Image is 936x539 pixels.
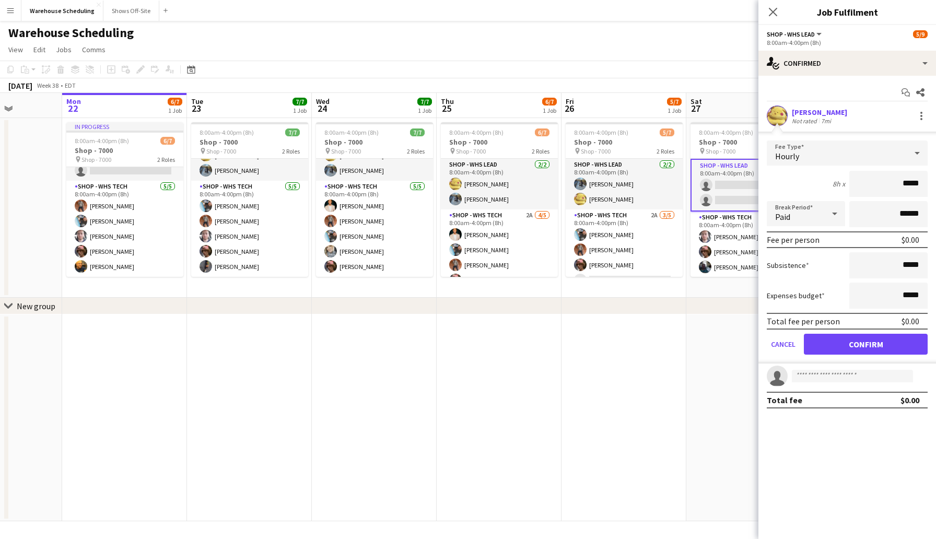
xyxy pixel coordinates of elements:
h3: Shop - 7000 [191,137,308,147]
app-card-role: Shop - WHS Tech2A3/58:00am-4:00pm (8h)[PERSON_NAME][PERSON_NAME][PERSON_NAME] [566,209,683,306]
span: 7/7 [292,98,307,106]
label: Expenses budget [767,291,825,300]
span: Mon [66,97,81,106]
span: 8:00am-4:00pm (8h) [699,128,753,136]
span: 2 Roles [532,147,549,155]
label: Subsistence [767,261,809,270]
span: 2 Roles [657,147,674,155]
div: [DATE] [8,80,32,91]
span: 7/7 [410,128,425,136]
div: 1 Job [418,107,431,114]
div: [PERSON_NAME] [792,108,847,117]
span: 27 [689,102,702,114]
button: Confirm [804,334,928,355]
button: Cancel [767,334,800,355]
span: 24 [314,102,330,114]
div: New group [17,301,55,311]
span: Comms [82,45,106,54]
span: Shop - 7000 [456,147,486,155]
div: Fee per person [767,235,820,245]
span: Tue [191,97,203,106]
h3: Shop - 7000 [441,137,558,147]
h3: Shop - 7000 [566,137,683,147]
app-job-card: In progress8:00am-4:00pm (8h)6/7Shop - 7000 Shop - 70002 RolesShop - WHS Lead1/28:00am-4:00pm (8h... [66,122,183,277]
app-card-role: Shop - WHS Tech5/58:00am-4:00pm (8h)[PERSON_NAME][PERSON_NAME][PERSON_NAME][PERSON_NAME][PERSON_N... [316,181,433,277]
div: In progress [66,122,183,131]
div: $0.00 [902,316,919,326]
span: 8:00am-4:00pm (8h) [200,128,254,136]
span: 5/7 [660,128,674,136]
div: $0.00 [902,235,919,245]
div: EDT [65,81,76,89]
button: Shows Off-Site [103,1,159,21]
span: Fri [566,97,574,106]
app-card-role: Shop - WHS Tech5/58:00am-4:00pm (8h)[PERSON_NAME][PERSON_NAME][PERSON_NAME][PERSON_NAME][PERSON_N... [191,181,308,277]
button: Warehouse Scheduling [21,1,103,21]
span: Wed [316,97,330,106]
span: 6/7 [542,98,557,106]
div: 8:00am-4:00pm (8h) [767,39,928,46]
span: 2 Roles [282,147,300,155]
app-card-role: Shop - WHS Tech2A4/58:00am-4:00pm (8h)[PERSON_NAME][PERSON_NAME][PERSON_NAME][PERSON_NAME] [441,209,558,306]
span: Shop - 7000 [581,147,611,155]
span: 7/7 [285,128,300,136]
span: 5/7 [667,98,682,106]
app-job-card: 8:00am-4:00pm (8h)5/9Shop - 7000 Shop - 70002 RolesShop - WHS Lead0/28:00am-4:00pm (8h) Shop - WH... [691,122,808,277]
a: View [4,43,27,56]
span: 23 [190,102,203,114]
span: 8:00am-4:00pm (8h) [75,137,129,145]
a: Edit [29,43,50,56]
div: 1 Job [668,107,681,114]
div: 1 Job [293,107,307,114]
app-job-card: 8:00am-4:00pm (8h)5/7Shop - 7000 Shop - 70002 RolesShop - WHS Lead2/28:00am-4:00pm (8h)[PERSON_NA... [566,122,683,277]
span: Thu [441,97,454,106]
h3: Shop - 7000 [316,137,433,147]
h3: Job Fulfilment [758,5,936,19]
span: Hourly [775,151,799,161]
span: Shop - 7000 [706,147,735,155]
span: Week 38 [34,81,61,89]
h1: Warehouse Scheduling [8,25,134,41]
span: 7/7 [417,98,432,106]
span: 2 Roles [157,156,175,163]
div: Total fee per person [767,316,840,326]
span: Edit [33,45,45,54]
span: 8:00am-4:00pm (8h) [324,128,379,136]
span: Shop - WHS Lead [767,30,815,38]
div: 8h x [833,179,845,189]
span: View [8,45,23,54]
span: 6/7 [535,128,549,136]
app-job-card: 8:00am-4:00pm (8h)7/7Shop - 7000 Shop - 70002 RolesShop - WHS Lead2/28:00am-4:00pm (8h)[PERSON_NA... [191,122,308,277]
button: Shop - WHS Lead [767,30,823,38]
span: 2 Roles [407,147,425,155]
app-card-role: Shop - WHS Lead2/28:00am-4:00pm (8h)[PERSON_NAME][PERSON_NAME] [566,159,683,209]
span: Jobs [56,45,72,54]
a: Jobs [52,43,76,56]
div: 1 Job [168,107,182,114]
span: 25 [439,102,454,114]
span: 8:00am-4:00pm (8h) [574,128,628,136]
app-job-card: 8:00am-4:00pm (8h)7/7Shop - 7000 Shop - 70002 RolesShop - WHS Lead2/28:00am-4:00pm (8h)[PERSON_NA... [316,122,433,277]
a: Comms [78,43,110,56]
span: Shop - 7000 [81,156,111,163]
span: 26 [564,102,574,114]
div: Not rated [792,117,819,125]
div: 1 Job [543,107,556,114]
app-card-role: Shop - WHS Tech3I5/78:00am-4:00pm (8h)[PERSON_NAME][PERSON_NAME][PERSON_NAME] [691,212,808,338]
span: 6/7 [168,98,182,106]
h3: Shop - 7000 [691,137,808,147]
span: Paid [775,212,790,222]
div: 7mi [819,117,833,125]
app-job-card: 8:00am-4:00pm (8h)6/7Shop - 7000 Shop - 70002 RolesShop - WHS Lead2/28:00am-4:00pm (8h)[PERSON_NA... [441,122,558,277]
app-card-role: Shop - WHS Lead2/28:00am-4:00pm (8h)[PERSON_NAME][PERSON_NAME] [441,159,558,209]
div: $0.00 [900,395,919,405]
span: Shop - 7000 [331,147,361,155]
div: Total fee [767,395,802,405]
app-card-role: Shop - WHS Lead0/28:00am-4:00pm (8h) [691,159,808,212]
